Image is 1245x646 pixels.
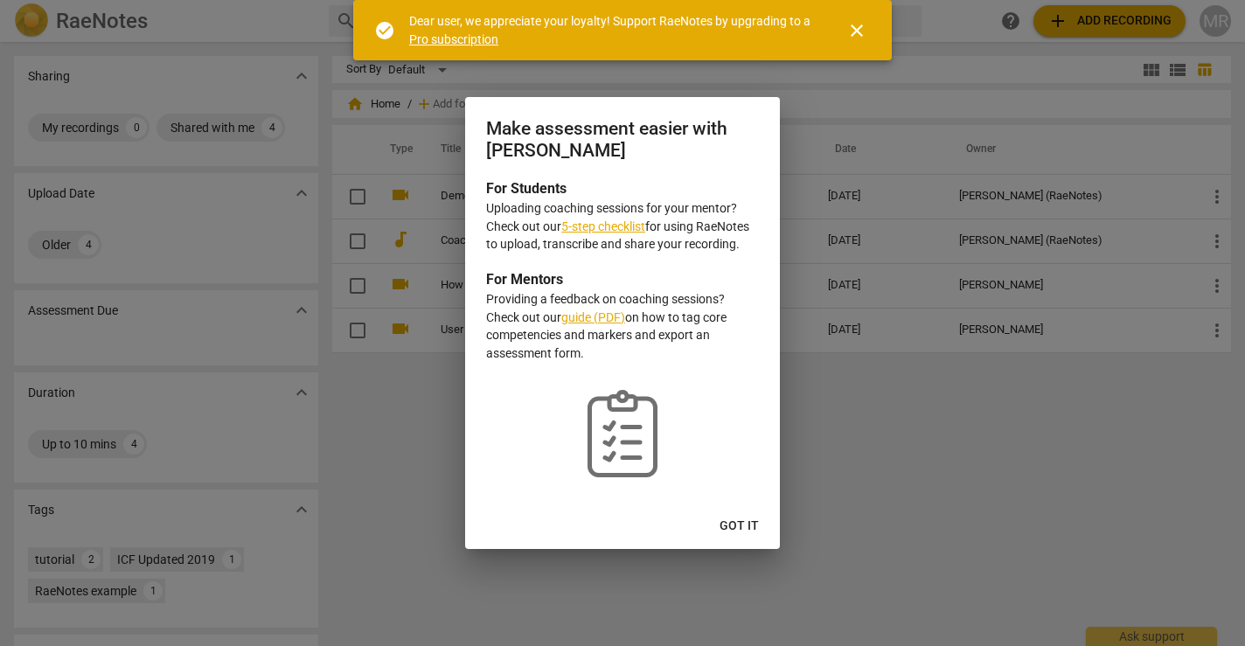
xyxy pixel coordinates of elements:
button: Got it [706,511,773,542]
b: For Mentors [486,271,563,288]
button: Close [836,10,878,52]
div: Dear user, we appreciate your loyalty! Support RaeNotes by upgrading to a [409,12,815,48]
h2: Make assessment easier with [PERSON_NAME] [486,118,759,161]
b: For Students [486,180,567,197]
p: Uploading coaching sessions for your mentor? Check out our for using RaeNotes to upload, transcri... [486,199,759,254]
a: guide (PDF) [561,310,625,324]
p: Providing a feedback on coaching sessions? Check out our on how to tag core competencies and mark... [486,290,759,362]
span: close [846,20,867,41]
span: Got it [720,517,759,535]
a: 5-step checklist [561,219,645,233]
span: check_circle [374,20,395,41]
a: Pro subscription [409,32,498,46]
